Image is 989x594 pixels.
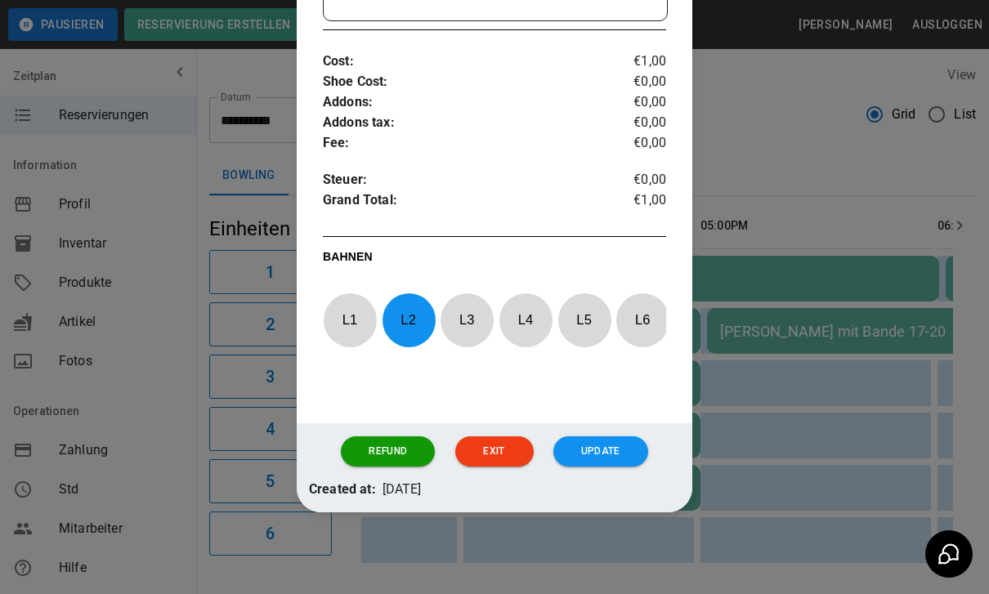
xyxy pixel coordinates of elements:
p: L 3 [440,301,494,339]
button: Update [553,436,648,467]
p: Fee : [323,133,609,154]
p: €0,00 [609,92,666,113]
p: €1,00 [609,190,666,215]
p: L 1 [323,301,377,339]
p: €1,00 [609,51,666,72]
p: L 2 [382,301,436,339]
p: €0,00 [609,113,666,133]
p: Addons : [323,92,609,113]
p: Created at: [309,480,376,500]
p: Grand Total : [323,190,609,215]
p: [DATE] [383,480,422,500]
button: Refund [341,436,435,467]
p: BAHNEN [323,248,666,271]
p: Addons tax : [323,113,609,133]
p: L 5 [557,301,611,339]
p: €0,00 [609,133,666,154]
p: L 4 [499,301,553,339]
button: Exit [455,436,534,467]
p: Steuer : [323,170,609,190]
p: €0,00 [609,170,666,190]
p: Shoe Cost : [323,72,609,92]
p: L 6 [615,301,669,339]
p: €0,00 [609,72,666,92]
p: Cost : [323,51,609,72]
